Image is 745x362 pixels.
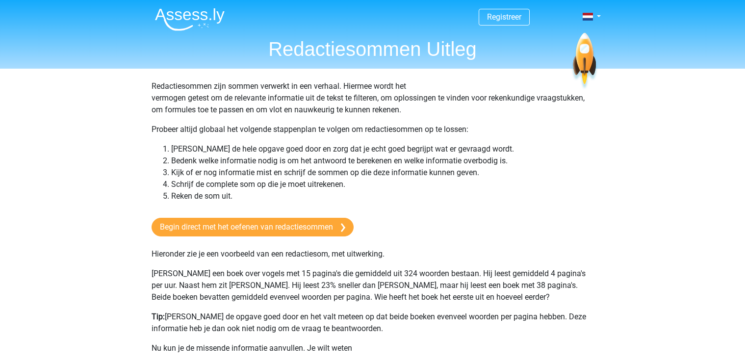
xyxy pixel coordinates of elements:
[147,37,598,61] h1: Redactiesommen Uitleg
[152,124,594,135] p: Probeer altijd globaal het volgende stappenplan te volgen om redactiesommen op te lossen:
[171,143,594,155] li: [PERSON_NAME] de hele opgave goed door en zorg dat je echt goed begrijpt wat er gevraagd wordt.
[487,12,521,22] a: Registreer
[155,8,225,31] img: Assessly
[152,248,594,260] p: Hieronder zie je een voorbeeld van een redactiesom, met uitwerking.
[171,155,594,167] li: Bedenk welke informatie nodig is om het antwoord te berekenen en welke informatie overbodig is.
[171,179,594,190] li: Schrijf de complete som op die je moet uitrekenen.
[152,342,594,354] p: Nu kun je de missende informatie aanvullen. Je wilt weten
[571,33,598,90] img: spaceship.7d73109d6933.svg
[152,80,594,116] p: Redactiesommen zijn sommen verwerkt in een verhaal. Hiermee wordt het vermogen getest om de relev...
[152,312,165,321] b: Tip:
[171,190,594,202] li: Reken de som uit.
[152,311,594,335] p: [PERSON_NAME] de opgave goed door en het valt meteen op dat beide boeken evenveel woorden per pag...
[152,268,594,303] p: [PERSON_NAME] een boek over vogels met 15 pagina's die gemiddeld uit 324 woorden bestaan. Hij lee...
[171,167,594,179] li: Kijk of er nog informatie mist en schrijf de sommen op die deze informatie kunnen geven.
[341,223,345,232] img: arrow-right.e5bd35279c78.svg
[152,218,354,236] a: Begin direct met het oefenen van redactiesommen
